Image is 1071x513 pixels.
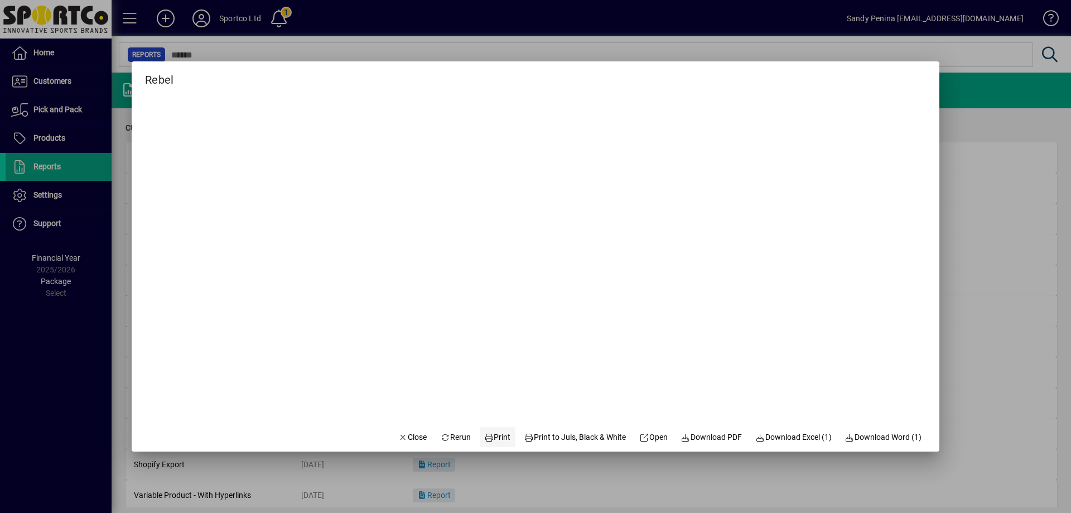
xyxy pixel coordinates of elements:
span: Rerun [440,432,471,443]
span: Download PDF [681,432,742,443]
span: Download Excel (1) [755,432,832,443]
button: Print to Juls, Black & White [520,427,631,447]
a: Open [635,427,672,447]
button: Close [394,427,432,447]
h2: Rebel [132,61,187,89]
span: Close [398,432,427,443]
span: Print to Juls, Black & White [524,432,626,443]
button: Print [480,427,515,447]
button: Download Word (1) [841,427,927,447]
a: Download PDF [677,427,747,447]
span: Download Word (1) [845,432,922,443]
span: Print [484,432,511,443]
span: Open [639,432,668,443]
button: Download Excel (1) [751,427,836,447]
